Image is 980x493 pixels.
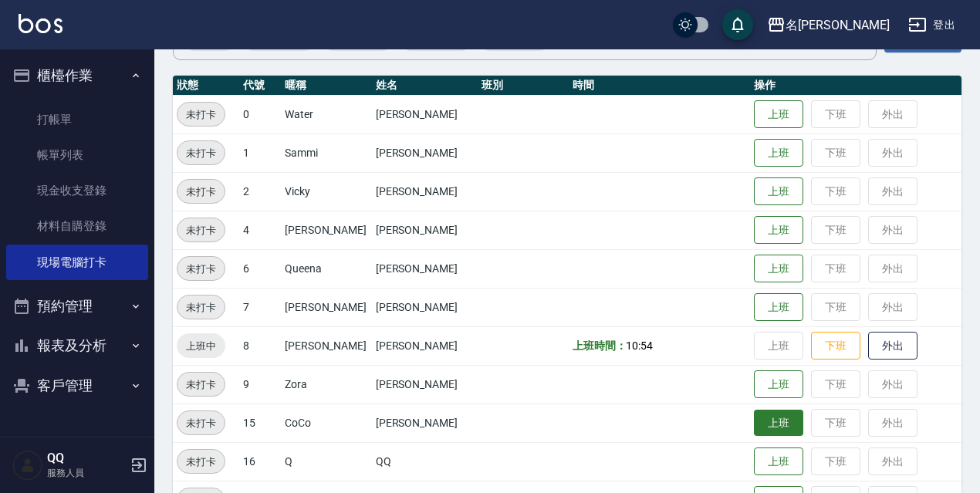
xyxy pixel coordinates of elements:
span: 10:54 [626,339,653,352]
button: 上班 [754,139,803,167]
td: [PERSON_NAME] [281,326,372,365]
button: 名[PERSON_NAME] [761,9,896,41]
td: [PERSON_NAME] [372,326,478,365]
button: 上班 [754,410,803,437]
p: 服務人員 [47,466,126,480]
th: 代號 [239,76,281,96]
a: 材料自購登錄 [6,208,148,244]
td: Q [281,442,372,481]
span: 未打卡 [177,415,225,431]
button: 上班 [754,255,803,283]
button: 上班 [754,370,803,399]
td: [PERSON_NAME] [372,172,478,211]
button: 預約管理 [6,286,148,326]
span: 上班中 [177,338,225,354]
th: 姓名 [372,76,478,96]
span: 未打卡 [177,106,225,123]
td: CoCo [281,404,372,442]
button: 上班 [754,293,803,322]
span: 未打卡 [177,454,225,470]
span: 未打卡 [177,184,225,200]
td: Sammi [281,133,372,172]
button: 上班 [754,216,803,245]
button: save [722,9,753,40]
td: 2 [239,172,281,211]
img: Logo [19,14,63,33]
a: 現金收支登錄 [6,173,148,208]
button: 下班 [811,332,860,360]
a: 帳單列表 [6,137,148,173]
button: 客戶管理 [6,366,148,406]
td: Zora [281,365,372,404]
th: 操作 [750,76,961,96]
td: 16 [239,442,281,481]
button: 報表及分析 [6,326,148,366]
button: 上班 [754,447,803,476]
div: 名[PERSON_NAME] [786,15,890,35]
a: 打帳單 [6,102,148,137]
td: 0 [239,95,281,133]
th: 班別 [478,76,569,96]
td: [PERSON_NAME] [372,95,478,133]
span: 未打卡 [177,145,225,161]
td: [PERSON_NAME] [372,288,478,326]
td: 6 [239,249,281,288]
button: 櫃檯作業 [6,56,148,96]
button: 外出 [868,332,917,360]
td: Water [281,95,372,133]
span: 未打卡 [177,299,225,316]
td: [PERSON_NAME] [281,211,372,249]
td: [PERSON_NAME] [372,404,478,442]
td: [PERSON_NAME] [372,249,478,288]
th: 狀態 [173,76,239,96]
button: 上班 [754,177,803,206]
h5: QQ [47,451,126,466]
b: 上班時間： [573,339,627,352]
button: 登出 [902,11,961,39]
td: 8 [239,326,281,365]
span: 未打卡 [177,377,225,393]
span: 未打卡 [177,261,225,277]
button: 上班 [754,100,803,129]
th: 時間 [569,76,751,96]
img: Person [12,450,43,481]
td: [PERSON_NAME] [281,288,372,326]
span: 未打卡 [177,222,225,238]
td: 15 [239,404,281,442]
td: 1 [239,133,281,172]
td: [PERSON_NAME] [372,365,478,404]
td: Vicky [281,172,372,211]
td: [PERSON_NAME] [372,133,478,172]
td: 9 [239,365,281,404]
td: [PERSON_NAME] [372,211,478,249]
td: 4 [239,211,281,249]
a: 現場電腦打卡 [6,245,148,280]
th: 暱稱 [281,76,372,96]
td: QQ [372,442,478,481]
td: Queena [281,249,372,288]
td: 7 [239,288,281,326]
